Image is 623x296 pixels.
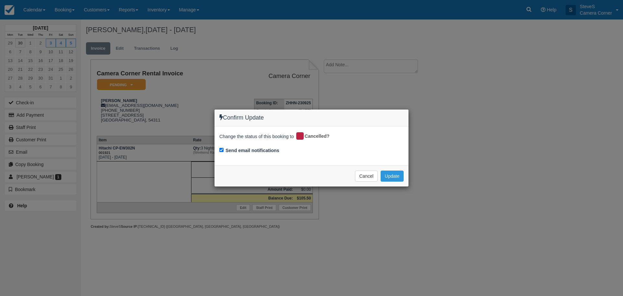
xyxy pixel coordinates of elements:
button: Cancel [355,171,378,182]
h4: Confirm Update [219,114,404,121]
div: Cancelled? [295,131,334,142]
label: Send email notifications [226,147,279,154]
span: Change the status of this booking to [219,133,294,142]
button: Update [381,171,404,182]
